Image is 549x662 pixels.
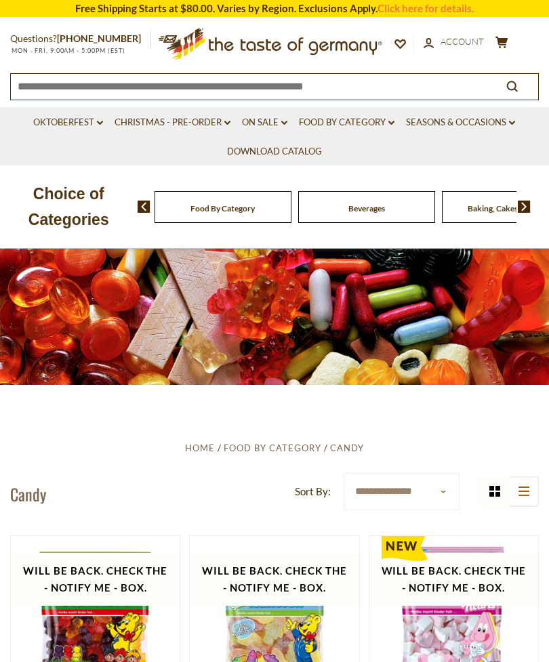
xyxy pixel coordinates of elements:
a: Food By Category [299,115,394,130]
a: Beverages [348,203,385,213]
p: Questions? [10,30,151,47]
img: previous arrow [138,201,150,213]
a: On Sale [242,115,287,130]
span: Account [441,36,484,47]
a: [PHONE_NUMBER] [57,33,141,44]
a: Candy [330,442,364,453]
span: Will be back. Check the - Notify Me - Box. [23,564,168,594]
a: Food By Category [190,203,255,213]
a: Seasons & Occasions [406,115,515,130]
a: Download Catalog [227,144,322,159]
img: next arrow [518,201,531,213]
a: Christmas - PRE-ORDER [115,115,230,130]
span: Will be back. Check the - Notify Me - Box. [202,564,347,594]
a: Food By Category [224,442,321,453]
a: Home [185,442,215,453]
a: Oktoberfest [33,115,103,130]
span: MON - FRI, 9:00AM - 5:00PM (EST) [10,47,125,54]
a: Account [424,35,484,49]
a: Click here for details. [378,2,474,14]
label: Sort By: [295,483,331,500]
h1: Candy [10,484,46,504]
